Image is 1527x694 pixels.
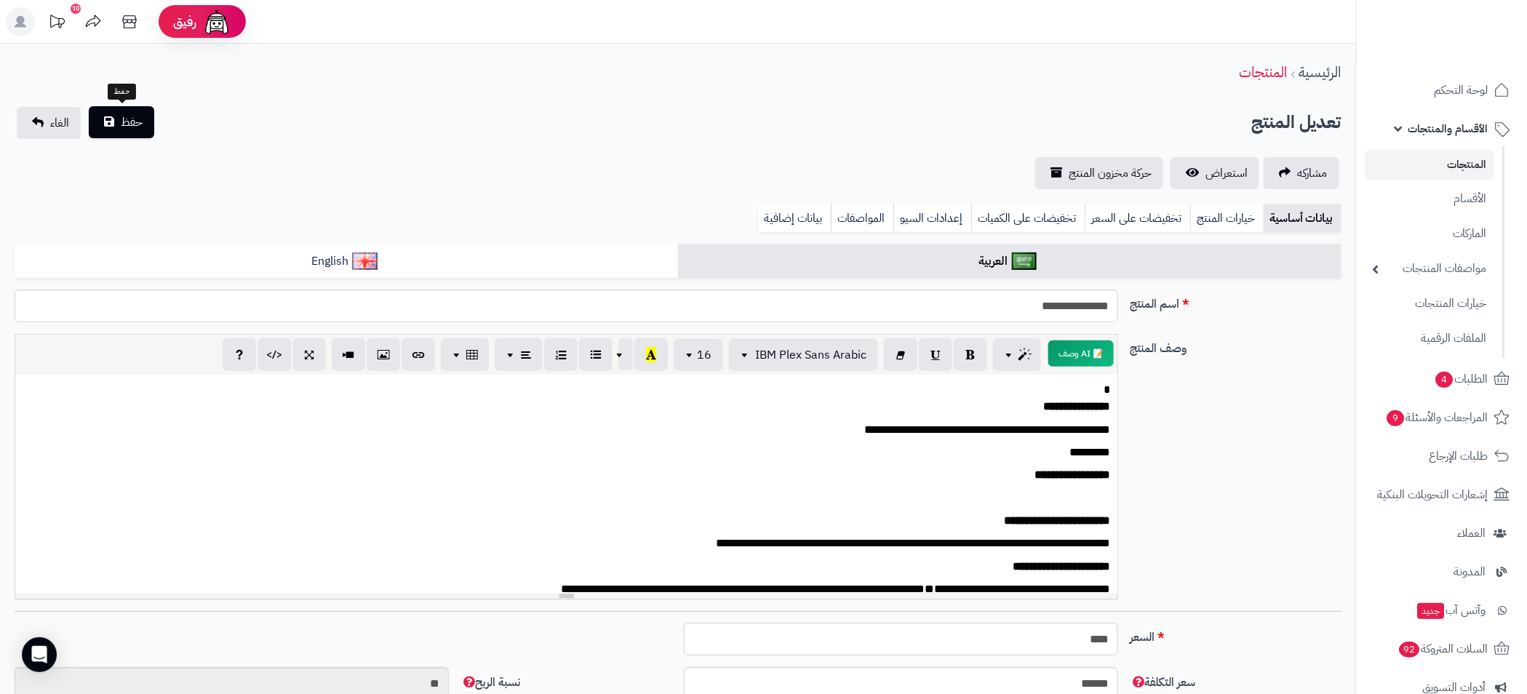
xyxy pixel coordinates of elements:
label: وصف المنتج [1124,334,1347,357]
span: مشاركه [1297,164,1328,182]
span: السلات المتروكة [1398,639,1488,659]
span: IBM Plex Sans Arabic [755,346,866,364]
a: الأقسام [1365,183,1494,215]
a: الماركات [1365,218,1494,250]
span: 9 [1387,410,1405,426]
a: السلات المتروكة92 [1365,631,1518,666]
a: تخفيضات على الكميات [971,204,1085,233]
span: استعراض [1205,164,1248,182]
span: الأقسام والمنتجات [1408,119,1488,139]
img: English [352,252,378,270]
a: المراجعات والأسئلة9 [1365,400,1518,435]
span: 4 [1436,372,1454,388]
a: المنتجات [1239,61,1287,83]
div: Open Intercom Messenger [22,637,57,672]
a: وآتس آبجديد [1365,593,1518,628]
span: العملاء [1458,523,1486,543]
a: بيانات أساسية [1264,204,1341,233]
label: اسم المنتج [1124,290,1347,313]
a: العملاء [1365,516,1518,551]
a: طلبات الإرجاع [1365,439,1518,474]
span: حفظ [121,113,143,131]
a: العربية [678,244,1341,279]
a: تحديثات المنصة [39,7,75,40]
span: المدونة [1454,562,1486,582]
span: لوحة التحكم [1435,80,1488,100]
span: الغاء [50,114,69,132]
a: خيارات المنتجات [1365,288,1494,319]
a: English [15,244,678,279]
a: خيارات المنتج [1190,204,1264,233]
label: السعر [1124,623,1347,646]
a: حركة مخزون المنتج [1035,157,1163,189]
span: حركة مخزون المنتج [1069,164,1152,182]
a: المواصفات [831,204,893,233]
span: المراجعات والأسئلة [1386,407,1488,428]
a: بيانات إضافية [758,204,831,233]
span: سعر التكلفة [1130,674,1195,691]
a: مواصفات المنتجات [1365,253,1494,284]
a: تخفيضات على السعر [1085,204,1190,233]
img: العربية [1012,252,1037,270]
div: حفظ [108,84,136,100]
span: إشعارات التحويلات البنكية [1378,484,1488,505]
a: الطلبات4 [1365,362,1518,396]
button: IBM Plex Sans Arabic [729,339,878,371]
a: الملفات الرقمية [1365,323,1494,354]
span: وآتس آب [1416,600,1486,621]
span: جديد [1418,603,1445,619]
span: الطلبات [1435,369,1488,389]
a: مشاركه [1264,157,1339,189]
button: 16 [674,339,723,371]
span: نسبة الربح [461,674,520,691]
button: حفظ [89,106,154,138]
span: طلبات الإرجاع [1430,446,1488,466]
img: ai-face.png [202,7,231,36]
a: المدونة [1365,554,1518,589]
span: 92 [1400,642,1420,658]
a: إشعارات التحويلات البنكية [1365,477,1518,512]
span: 16 [697,346,711,364]
a: استعراض [1171,157,1259,189]
a: الغاء [17,107,81,139]
span: رفيق [173,13,196,31]
h2: تعديل المنتج [1251,108,1341,137]
a: الرئيسية [1299,61,1341,83]
a: إعدادات السيو [893,204,971,233]
button: 📝 AI وصف [1048,340,1114,367]
div: 10 [71,4,81,14]
a: المنتجات [1365,150,1494,180]
a: لوحة التحكم [1365,73,1518,108]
